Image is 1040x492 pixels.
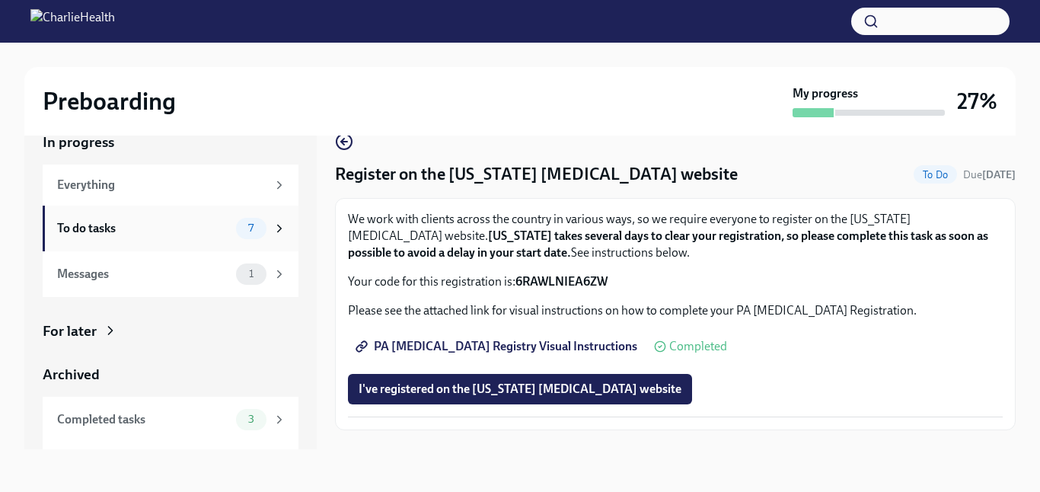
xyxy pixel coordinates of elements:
[43,321,298,341] a: For later
[43,251,298,297] a: Messages1
[43,365,298,385] a: Archived
[348,302,1003,319] p: Please see the attached link for visual instructions on how to complete your PA [MEDICAL_DATA] Re...
[43,321,97,341] div: For later
[348,228,988,260] strong: [US_STATE] takes several days to clear your registration, so please complete this task as soon as...
[793,85,858,102] strong: My progress
[515,274,608,289] strong: 6RAWLNIEA6ZW
[963,168,1016,182] span: October 9th, 2025 08:00
[914,169,957,181] span: To Do
[43,206,298,251] a: To do tasks7
[963,168,1016,181] span: Due
[348,273,1003,290] p: Your code for this registration is:
[239,414,263,425] span: 3
[669,340,727,353] span: Completed
[239,222,263,234] span: 7
[348,374,692,404] button: I've registered on the [US_STATE] [MEDICAL_DATA] website
[30,9,115,34] img: CharlieHealth
[57,266,230,283] div: Messages
[957,88,997,115] h3: 27%
[359,382,681,397] span: I've registered on the [US_STATE] [MEDICAL_DATA] website
[982,168,1016,181] strong: [DATE]
[43,86,176,117] h2: Preboarding
[335,163,738,186] h4: Register on the [US_STATE] [MEDICAL_DATA] website
[359,339,637,354] span: PA [MEDICAL_DATA] Registry Visual Instructions
[57,411,230,428] div: Completed tasks
[348,211,1003,261] p: We work with clients across the country in various ways, so we require everyone to register on th...
[43,165,298,206] a: Everything
[43,397,298,442] a: Completed tasks3
[348,331,648,362] a: PA [MEDICAL_DATA] Registry Visual Instructions
[57,177,266,193] div: Everything
[57,220,230,237] div: To do tasks
[43,133,298,152] a: In progress
[240,268,263,280] span: 1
